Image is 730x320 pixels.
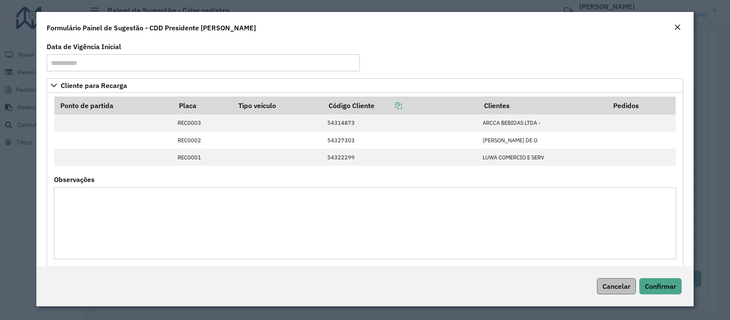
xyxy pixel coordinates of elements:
[671,22,683,33] button: Close
[47,93,683,270] div: Cliente para Recarga
[374,101,402,110] a: Copiar
[478,97,608,114] th: Clientes
[173,114,233,132] td: REC0003
[597,278,636,294] button: Cancelar
[323,149,478,166] td: 54322299
[173,97,233,114] th: Placa
[602,282,630,291] span: Cancelar
[674,24,681,31] em: Fechar
[323,132,478,149] td: 54327303
[47,23,256,33] h4: Formulário Painel de Sugestão - CDD Presidente [PERSON_NAME]
[54,97,173,114] th: Ponto de partida
[323,114,478,132] td: 54314873
[478,114,608,132] td: ARCCA BEBIDAS LTDA -
[47,41,121,52] label: Data de Vigência Inicial
[478,149,608,166] td: LUWA COMERCIO E SERV
[478,132,608,149] td: [PERSON_NAME] DE O
[323,97,478,114] th: Código Cliente
[54,174,95,185] label: Observações
[645,282,676,291] span: Confirmar
[607,97,676,114] th: Pedidos
[173,132,233,149] td: REC0002
[173,149,233,166] td: REC0001
[639,278,682,294] button: Confirmar
[47,78,683,93] a: Cliente para Recarga
[233,97,323,114] th: Tipo veículo
[61,82,127,89] span: Cliente para Recarga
